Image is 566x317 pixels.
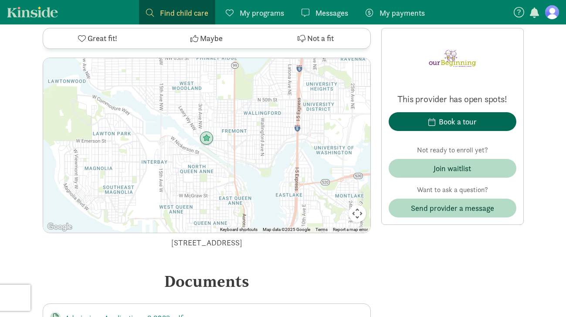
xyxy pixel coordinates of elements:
button: Join waitlist [389,159,516,178]
span: My payments [380,7,425,19]
a: Kinside [7,7,58,17]
img: Provider logo [426,35,478,83]
button: Maybe [152,28,261,48]
div: [STREET_ADDRESS] [43,237,371,248]
span: My programs [240,7,284,19]
a: Report a map error [333,227,368,232]
div: Documents [43,269,371,293]
span: Not a fit [307,33,334,45]
a: Terms [315,227,328,232]
img: Google [45,221,74,233]
span: Send provider a message [411,202,494,214]
span: Messages [315,7,348,19]
p: Want to ask a question? [389,185,516,195]
button: Great fit! [43,28,152,48]
button: Keyboard shortcuts [220,227,258,233]
span: Map data ©2025 Google [263,227,310,232]
button: Not a fit [261,28,370,48]
button: Book a tour [389,112,516,131]
p: This provider has open spots! [389,93,516,105]
span: Maybe [200,33,223,45]
span: Find child care [160,7,208,19]
p: Not ready to enroll yet? [389,145,516,155]
span: Great fit! [88,33,117,45]
div: Book a tour [439,116,477,127]
button: Map camera controls [349,205,366,222]
a: Open this area in Google Maps (opens a new window) [45,221,74,233]
div: Join waitlist [434,162,471,174]
button: Send provider a message [389,199,516,217]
